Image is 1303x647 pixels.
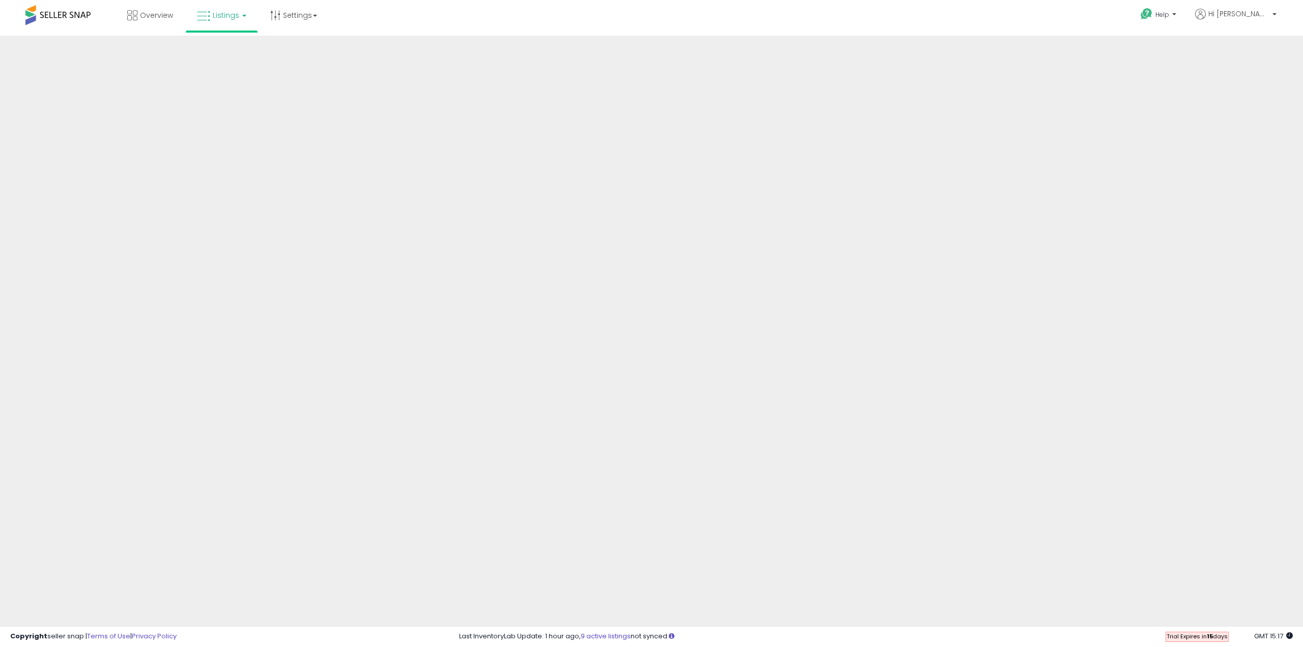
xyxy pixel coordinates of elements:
i: Get Help [1140,8,1153,20]
a: Hi [PERSON_NAME] [1195,9,1277,32]
span: Hi [PERSON_NAME] [1208,9,1269,19]
span: Help [1155,10,1169,19]
span: Overview [140,10,173,20]
span: Listings [213,10,239,20]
